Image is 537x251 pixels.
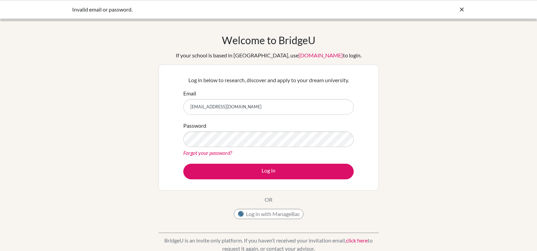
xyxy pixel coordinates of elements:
button: Log in [183,164,354,179]
a: [DOMAIN_NAME] [298,52,343,58]
p: OR [265,196,272,204]
p: Log in below to research, discover and apply to your dream university. [183,76,354,84]
div: If your school is based in [GEOGRAPHIC_DATA], use to login. [176,51,362,59]
h1: Welcome to BridgeU [222,34,315,46]
div: Invalid email or password. [72,5,364,14]
a: Forgot your password? [183,149,232,156]
label: Email [183,89,196,97]
label: Password [183,122,206,130]
button: Log in with ManageBac [234,209,304,219]
a: click here [346,237,368,244]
